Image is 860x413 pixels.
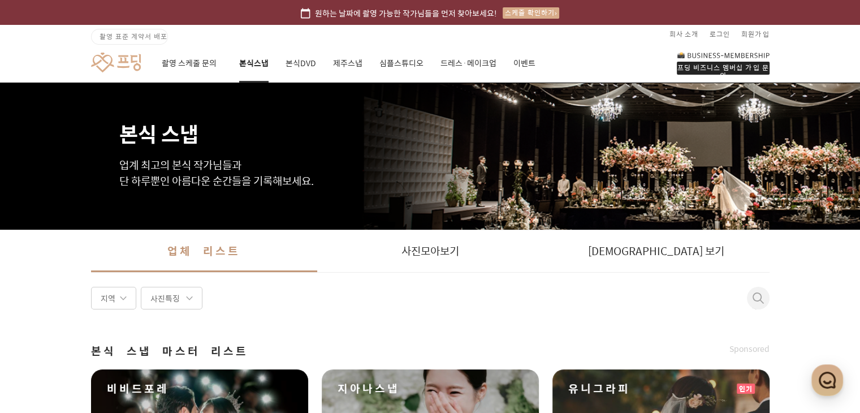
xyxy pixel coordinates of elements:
a: 업체 리스트 [91,230,317,272]
span: 유니그라피 [568,381,630,397]
span: 지아나스냅 [338,381,400,397]
a: 프딩 비즈니스 멤버십 가입 문의 [677,51,770,75]
div: 사진특징 [141,287,202,309]
span: 비비드포레 [107,381,169,397]
a: [DEMOGRAPHIC_DATA] 보기 [543,230,770,272]
span: 설정 [175,333,188,342]
div: 스케줄 확인하기 [503,7,559,19]
span: 본식 스냅 마스터 리스트 [91,343,248,359]
h1: 본식 스냅 [119,83,741,144]
div: 프딩 비즈니스 멤버십 가입 문의 [677,62,770,75]
a: 홈 [3,316,75,344]
a: 회사 소개 [669,25,698,43]
span: Sponsored [729,343,770,355]
a: 촬영 표준 계약서 배포 [91,29,168,45]
span: 홈 [36,333,42,342]
span: 원하는 날짜에 촬영 가능한 작가님들을 먼저 찾아보세요! [315,7,497,19]
a: 로그인 [710,25,730,43]
a: 사진모아보기 [317,230,543,272]
a: 심플스튜디오 [379,44,423,83]
a: 본식DVD [286,44,316,83]
div: 지역 [91,287,136,309]
button: 취소 [747,292,760,315]
a: 촬영 스케줄 문의 [162,44,222,83]
span: 대화 [103,333,117,342]
div: 인기 [737,384,755,394]
a: 제주스냅 [333,44,362,83]
a: 설정 [146,316,217,344]
a: 대화 [75,316,146,344]
a: 드레스·메이크업 [440,44,496,83]
a: 이벤트 [513,44,535,83]
span: 촬영 표준 계약서 배포 [100,31,167,41]
a: 회원가입 [741,25,770,43]
a: 본식스냅 [239,44,269,83]
p: 업계 최고의 본식 작가님들과 단 하루뿐인 아름다운 순간들을 기록해보세요. [119,157,741,189]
